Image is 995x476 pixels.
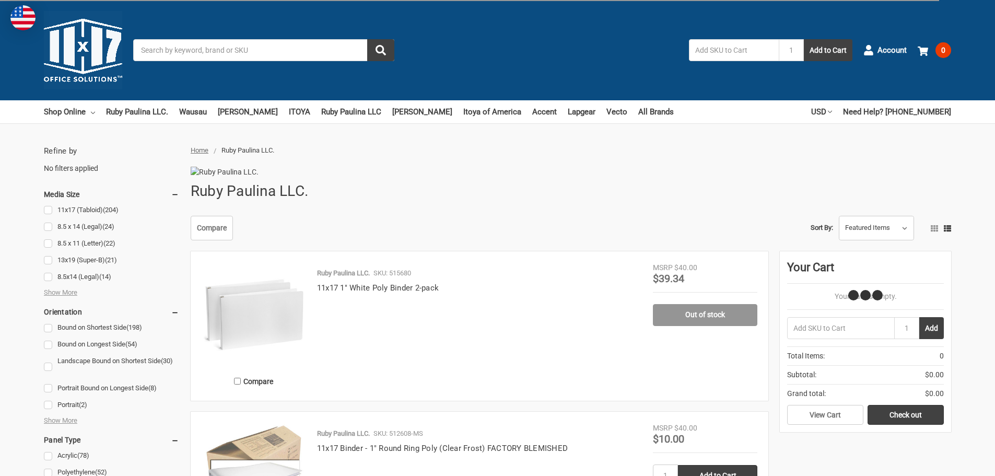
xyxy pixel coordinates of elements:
[653,433,684,445] span: $10.00
[126,323,142,331] span: (198)
[940,351,944,362] span: 0
[811,100,832,123] a: USD
[653,423,673,434] div: MSRP
[638,100,674,123] a: All Brands
[202,373,306,390] label: Compare
[787,291,944,302] p: Your Cart Is Empty.
[925,369,944,380] span: $0.00
[44,145,179,173] div: No filters applied
[106,100,168,123] a: Ruby Paulina LLC.
[321,100,381,123] a: Ruby Paulina LLC
[95,468,107,476] span: (52)
[289,100,310,123] a: ITOYA
[102,223,114,230] span: (24)
[44,306,179,318] h5: Orientation
[44,253,179,268] a: 13x19 (Super-B)
[191,216,233,241] a: Compare
[918,37,951,64] a: 0
[317,283,439,293] a: 11x17 1" White Poly Binder 2-pack
[44,270,179,284] a: 8.5x14 (Legal)
[44,237,179,251] a: 8.5 x 11 (Letter)
[674,424,697,432] span: $40.00
[79,401,87,409] span: (2)
[674,263,697,272] span: $40.00
[317,444,568,453] a: 11x17 Binder - 1" Round Ring Poly (Clear Frost) FACTORY BLEMISHED
[44,11,122,89] img: 11x17.com
[179,100,207,123] a: Wausau
[373,268,411,278] p: SKU: 515680
[804,39,852,61] button: Add to Cart
[44,338,179,352] a: Bound on Longest Side
[653,304,757,326] a: Out of stock
[191,146,208,154] a: Home
[191,178,308,205] h1: Ruby Paulina LLC.
[787,369,816,380] span: Subtotal:
[44,100,95,123] a: Shop Online
[221,146,274,154] span: Ruby Paulina LLC.
[653,272,684,285] span: $39.34
[44,220,179,234] a: 8.5 x 14 (Legal)
[103,206,119,214] span: (204)
[877,44,907,56] span: Account
[44,145,179,157] h5: Refine by
[77,451,89,459] span: (78)
[373,428,423,439] p: SKU: 512608-MS
[44,434,179,446] h5: Panel Type
[103,239,115,247] span: (22)
[935,42,951,58] span: 0
[317,268,370,278] p: Ruby Paulina LLC.
[44,449,179,463] a: Acrylic
[317,428,370,439] p: Ruby Paulina LLC.
[568,100,595,123] a: Lapgear
[44,188,179,201] h5: Media Size
[811,220,833,236] label: Sort By:
[44,415,77,426] span: Show More
[392,100,452,123] a: [PERSON_NAME]
[653,262,673,273] div: MSRP
[218,100,278,123] a: [PERSON_NAME]
[463,100,521,123] a: Itoya of America
[787,259,944,284] div: Your Cart
[148,384,157,392] span: (8)
[925,388,944,399] span: $0.00
[133,39,394,61] input: Search by keyword, brand or SKU
[689,39,779,61] input: Add SKU to Cart
[99,273,111,281] span: (14)
[909,448,995,476] iframe: Google Customer Reviews
[125,340,137,348] span: (54)
[44,321,179,335] a: Bound on Shortest Side
[105,256,117,264] span: (21)
[44,398,179,412] a: Portrait
[234,378,241,385] input: Compare
[787,388,826,399] span: Grand total:
[44,203,179,217] a: 11x17 (Tabloid)
[202,262,306,367] img: 11x17 1" White Poly Binder 2-pack
[10,5,36,30] img: duty and tax information for United States
[44,381,179,396] a: Portrait Bound on Longest Side
[787,405,863,425] a: View Cart
[161,357,173,365] span: (30)
[532,100,557,123] a: Accent
[44,287,77,298] span: Show More
[787,351,825,362] span: Total Items:
[919,317,944,339] button: Add
[787,317,894,339] input: Add SKU to Cart
[191,167,290,178] img: Ruby Paulina LLC.
[44,354,179,378] a: Landscape Bound on Shortest Side
[606,100,627,123] a: Vecto
[863,37,907,64] a: Account
[868,405,944,425] a: Check out
[843,100,951,123] a: Need Help? [PHONE_NUMBER]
